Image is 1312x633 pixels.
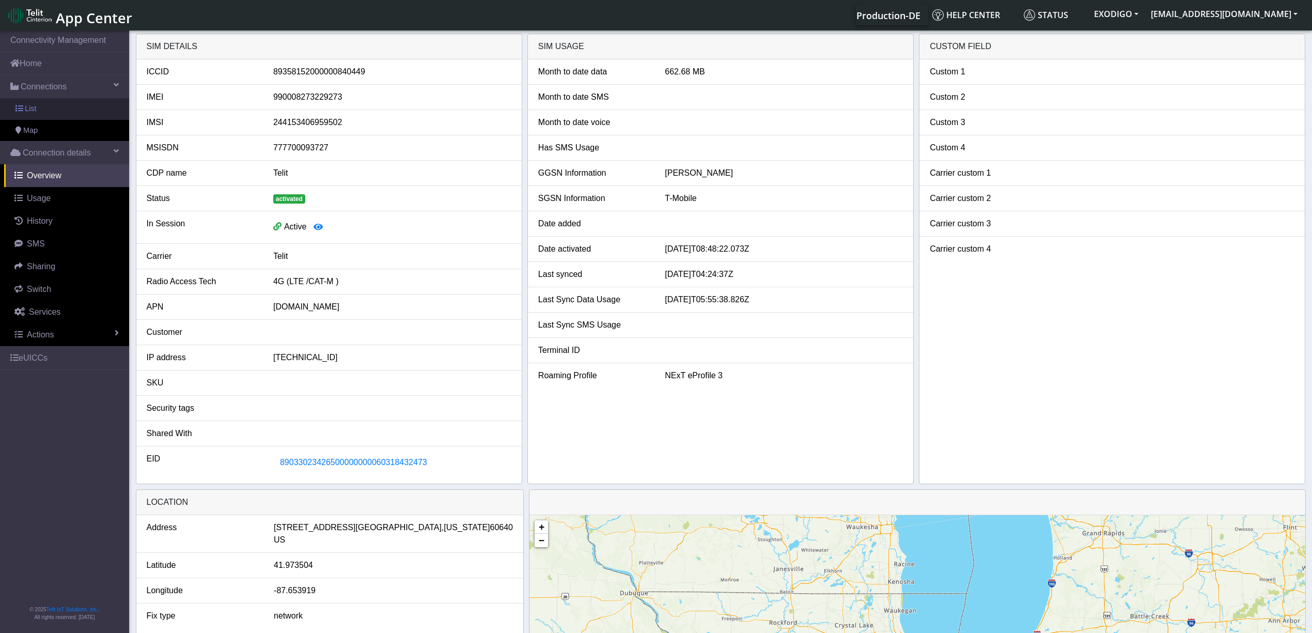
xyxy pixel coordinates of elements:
img: status.svg [1024,9,1035,21]
div: CDP name [139,167,265,179]
a: Your current platform instance [856,5,920,25]
span: History [27,217,53,225]
div: Radio Access Tech [139,275,265,288]
span: Help center [932,9,1000,21]
span: US [274,534,285,546]
div: In Session [139,218,265,237]
div: SIM details [136,34,522,59]
div: LOCATION [136,490,524,515]
button: View session details [307,218,330,237]
div: [PERSON_NAME] [657,167,911,179]
div: Roaming Profile [530,369,657,382]
div: Terminal ID [530,344,657,357]
span: Switch [27,285,51,294]
span: Services [29,307,60,316]
div: Carrier [139,250,265,263]
div: Carrier custom 3 [922,218,1049,230]
img: knowledge.svg [932,9,944,21]
span: Connections [21,81,67,93]
button: EXODIGO [1088,5,1145,23]
div: MSISDN [139,142,265,154]
div: [DATE]T05:55:38.826Z [657,294,911,306]
div: Telit [265,167,519,179]
div: Longitude [139,584,267,597]
img: logo-telit-cinterion-gw-new.png [8,7,52,24]
div: IP address [139,351,265,364]
a: App Center [8,4,131,26]
span: Usage [27,194,51,203]
a: SMS [4,233,129,255]
div: SIM usage [528,34,913,59]
span: Active [284,222,307,231]
div: EID [139,453,265,472]
button: 89033023426500000000060318432473 [273,453,434,472]
a: Actions [4,323,129,346]
div: Last synced [530,268,657,281]
span: Production-DE [856,9,920,22]
div: 244153406959502 [265,116,519,129]
a: Sharing [4,255,129,278]
span: Actions [27,330,54,339]
div: Custom 3 [922,116,1049,129]
div: Last Sync SMS Usage [530,319,657,331]
div: Date added [530,218,657,230]
span: [STREET_ADDRESS] [274,521,355,534]
span: List [25,103,36,115]
div: [DATE]T08:48:22.073Z [657,243,911,255]
div: 662.68 MB [657,66,911,78]
div: SKU [139,377,265,389]
div: 89358152000000840449 [265,66,519,78]
a: Switch [4,278,129,301]
div: Customer [139,326,265,338]
span: [GEOGRAPHIC_DATA], [355,521,444,534]
a: Telit IoT Solutions, Inc. [46,607,98,612]
a: Zoom in [535,520,548,534]
div: T-Mobile [657,192,911,205]
span: Sharing [27,262,55,271]
div: 777700093727 [265,142,519,154]
a: Usage [4,187,129,210]
div: Has SMS Usage [530,142,657,154]
div: Carrier custom 4 [922,243,1049,255]
div: ICCID [139,66,265,78]
span: Connection details [23,147,91,159]
div: Custom 2 [922,91,1049,103]
div: Date activated [530,243,657,255]
div: Carrier custom 2 [922,192,1049,205]
div: Security tags [139,402,265,414]
div: IMSI [139,116,265,129]
div: [TECHNICAL_ID] [265,351,519,364]
div: GGSN Information [530,167,657,179]
a: Help center [928,5,1020,25]
div: [DOMAIN_NAME] [265,301,519,313]
div: -87.653919 [266,584,521,597]
div: Shared With [139,427,265,440]
div: Custom 1 [922,66,1049,78]
div: Month to date voice [530,116,657,129]
a: Status [1020,5,1088,25]
div: NExT eProfile 3 [657,369,911,382]
div: IMEI [139,91,265,103]
div: [DATE]T04:24:37Z [657,268,911,281]
button: [EMAIL_ADDRESS][DOMAIN_NAME] [1145,5,1304,23]
a: Overview [4,164,129,187]
a: History [4,210,129,233]
div: Month to date SMS [530,91,657,103]
div: Latitude [139,559,267,572]
a: Services [4,301,129,323]
span: Status [1024,9,1068,21]
a: Zoom out [535,534,548,547]
div: network [266,610,521,622]
span: 60640 [490,521,513,534]
div: Fix type [139,610,267,622]
div: 4G (LTE /CAT-M ) [265,275,519,288]
div: Carrier custom 1 [922,167,1049,179]
div: Address [139,521,267,546]
div: 41.973504 [266,559,521,572]
div: APN [139,301,265,313]
div: Custom field [919,34,1305,59]
span: Map [23,125,38,136]
div: 990008273229273 [265,91,519,103]
div: Month to date data [530,66,657,78]
span: Overview [27,171,61,180]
